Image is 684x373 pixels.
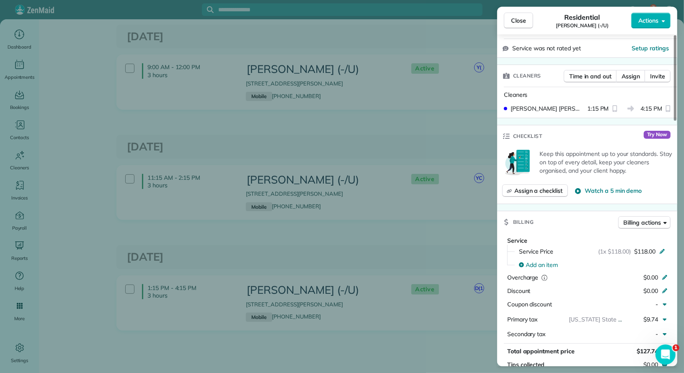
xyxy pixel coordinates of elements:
[656,345,676,365] iframe: Intercom live chat
[504,91,528,98] span: Cleaners
[624,218,661,227] span: Billing actions
[514,245,671,258] button: Service Price(1x $118.00)$118.00
[643,287,658,295] span: $0.00
[511,16,526,25] span: Close
[507,237,527,244] span: Service
[539,150,672,175] p: Keep this appointment up to your standards. Stay on top of every detail, keep your cleaners organ...
[564,70,617,83] button: Time in and out
[507,316,538,323] span: Primary tax
[507,360,545,369] span: Tips collected
[526,261,558,269] span: Add an item
[514,258,671,272] button: Add an item
[634,247,656,256] span: $118.00
[673,345,679,351] span: 1
[599,247,631,256] span: (1x $118.00)
[504,359,671,370] button: Tips collected$0.00
[565,12,600,22] span: Residential
[644,131,671,139] span: Try Now
[513,218,534,226] span: Billing
[513,132,542,140] span: Checklist
[637,347,658,355] span: $127.74
[585,186,642,195] span: Watch a 5 min demo
[504,13,533,28] button: Close
[641,104,663,113] span: 4:15 PM
[643,360,658,369] span: $0.00
[507,330,546,338] span: Secondary tax
[507,273,580,282] div: Overcharge
[514,186,563,195] span: Assign a checklist
[650,72,665,80] span: Invite
[556,22,609,29] span: [PERSON_NAME] (-/U)
[512,44,581,53] span: Service was not rated yet
[632,44,669,52] button: Setup ratings
[507,347,575,355] span: Total appointment price
[507,287,531,295] span: Discount
[513,72,541,80] span: Cleaners
[645,70,671,83] button: Invite
[569,72,612,80] span: Time in and out
[643,316,658,323] span: $9.74
[638,16,658,25] span: Actions
[502,184,568,197] button: Assign a checklist
[656,300,658,308] span: -
[575,186,642,195] button: Watch a 5 min demo
[507,300,552,308] span: Coupon discount
[616,70,645,83] button: Assign
[643,274,658,281] span: $0.00
[622,72,640,80] span: Assign
[511,104,584,113] span: [PERSON_NAME] [PERSON_NAME]. (E)
[519,247,554,256] span: Service Price
[656,330,658,338] span: -
[587,104,609,113] span: 1:15 PM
